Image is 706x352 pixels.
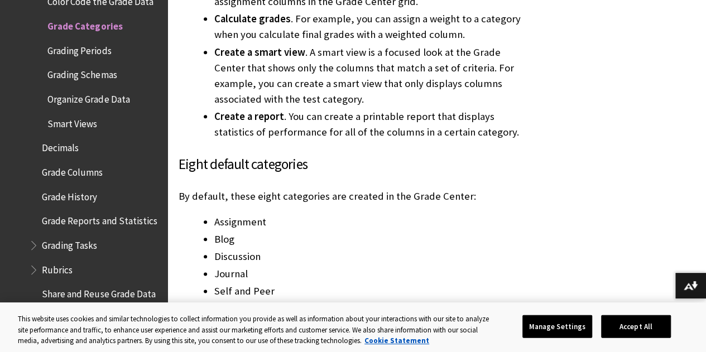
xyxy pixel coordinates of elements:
span: Grade Columns [42,163,103,178]
span: Organize Grade Data [47,90,129,105]
button: Manage Settings [522,315,592,338]
p: By default, these eight categories are created in the Grade Center: [179,189,530,204]
li: Survey [214,301,530,316]
span: Calculate grades [214,12,291,25]
li: Blog [214,232,530,247]
span: Rubrics [42,261,73,276]
li: . You can create a printable report that displays statistics of performance for all of the column... [214,109,530,140]
span: Smart Views [47,114,97,129]
span: Grading Schemas [47,66,117,81]
span: Grading Tasks [42,236,97,251]
span: Share and Reuse Grade Data [42,285,155,300]
span: Grade Reports and Statistics [42,212,157,227]
li: . For example, you can assign a weight to a category when you calculate final grades with a weigh... [214,11,530,42]
li: Discussion [214,249,530,264]
span: Grade Categories [47,17,122,32]
li: Self and Peer [214,283,530,299]
a: More information about your privacy, opens in a new tab [364,336,429,345]
li: Journal [214,266,530,282]
div: This website uses cookies and similar technologies to collect information you provide as well as ... [18,314,494,346]
span: Create a smart view [214,46,305,59]
li: Assignment [214,214,530,230]
span: Decimals [42,139,79,154]
h3: Eight default categories [179,154,530,175]
button: Accept All [601,315,671,338]
span: Grading Periods [47,41,111,56]
li: . A smart view is a focused look at the Grade Center that shows only the columns that match a set... [214,45,530,107]
span: Grade History [42,187,97,202]
span: Create a report [214,110,284,123]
